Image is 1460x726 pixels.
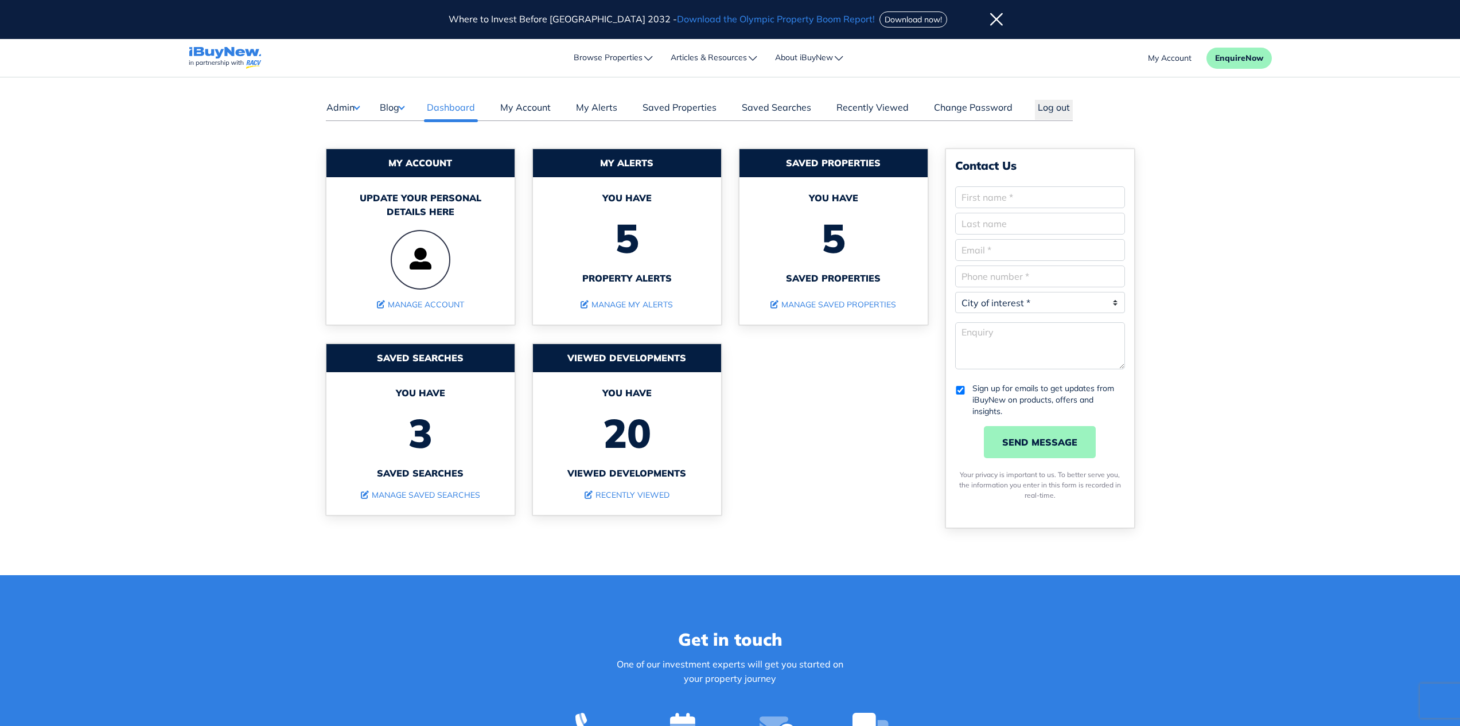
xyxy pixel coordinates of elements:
a: Change Password [931,100,1015,120]
div: Contact Us [955,158,1125,173]
span: 20 [544,400,710,466]
img: logo [189,47,262,69]
label: Sign up for emails to get updates from iBuyNew on products, offers and insights. [972,382,1125,417]
input: Email * [955,239,1125,261]
a: Manage My Alerts [581,299,673,310]
span: You have [751,191,916,205]
span: 5 [751,205,916,271]
div: Viewed developments [533,344,721,372]
span: Your privacy is important to us. To better serve you, the information you enter in this form is r... [959,470,1121,499]
a: Manage Saved Properties [770,299,896,310]
span: Saved searches [338,466,503,480]
button: Log out [1035,100,1073,120]
input: First name * [955,186,1125,208]
a: Recently Viewed [834,100,912,120]
img: user [391,230,450,290]
span: You have [544,386,710,400]
h3: Get in touch [544,627,917,653]
span: You have [338,386,503,400]
div: Saved Properties [739,149,928,177]
a: My Alerts [573,100,620,120]
span: Now [1245,53,1263,63]
div: Saved Searches [326,344,515,372]
div: My Account [326,149,515,177]
button: SEND MESSAGE [984,426,1096,458]
a: My Account [497,100,554,120]
a: Manage Saved Searches [361,490,480,500]
a: account [1148,52,1192,64]
button: EnquireNow [1206,48,1272,69]
a: Saved Searches [739,100,814,120]
button: Admin [326,100,360,115]
span: Saved properties [751,271,916,285]
span: Download the Olympic Property Boom Report! [677,13,875,25]
p: One of our investment experts will get you started on your property journey [601,657,859,686]
div: Update your personal details here [338,191,503,218]
span: 5 [544,205,710,271]
input: Enter a valid phone number [955,266,1125,287]
button: Download now! [879,11,947,28]
a: navigations [189,44,262,72]
a: Saved Properties [640,100,719,120]
span: 3 [338,400,503,466]
button: Blog [379,100,404,115]
span: property alerts [544,271,710,285]
a: Manage Account [377,299,464,310]
a: Dashboard [424,100,478,120]
a: recently viewed [585,490,669,500]
input: Last name [955,213,1125,235]
span: Viewed developments [544,466,710,480]
div: My Alerts [533,149,721,177]
span: You have [544,191,710,205]
span: Where to Invest Before [GEOGRAPHIC_DATA] 2032 - [449,13,877,25]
